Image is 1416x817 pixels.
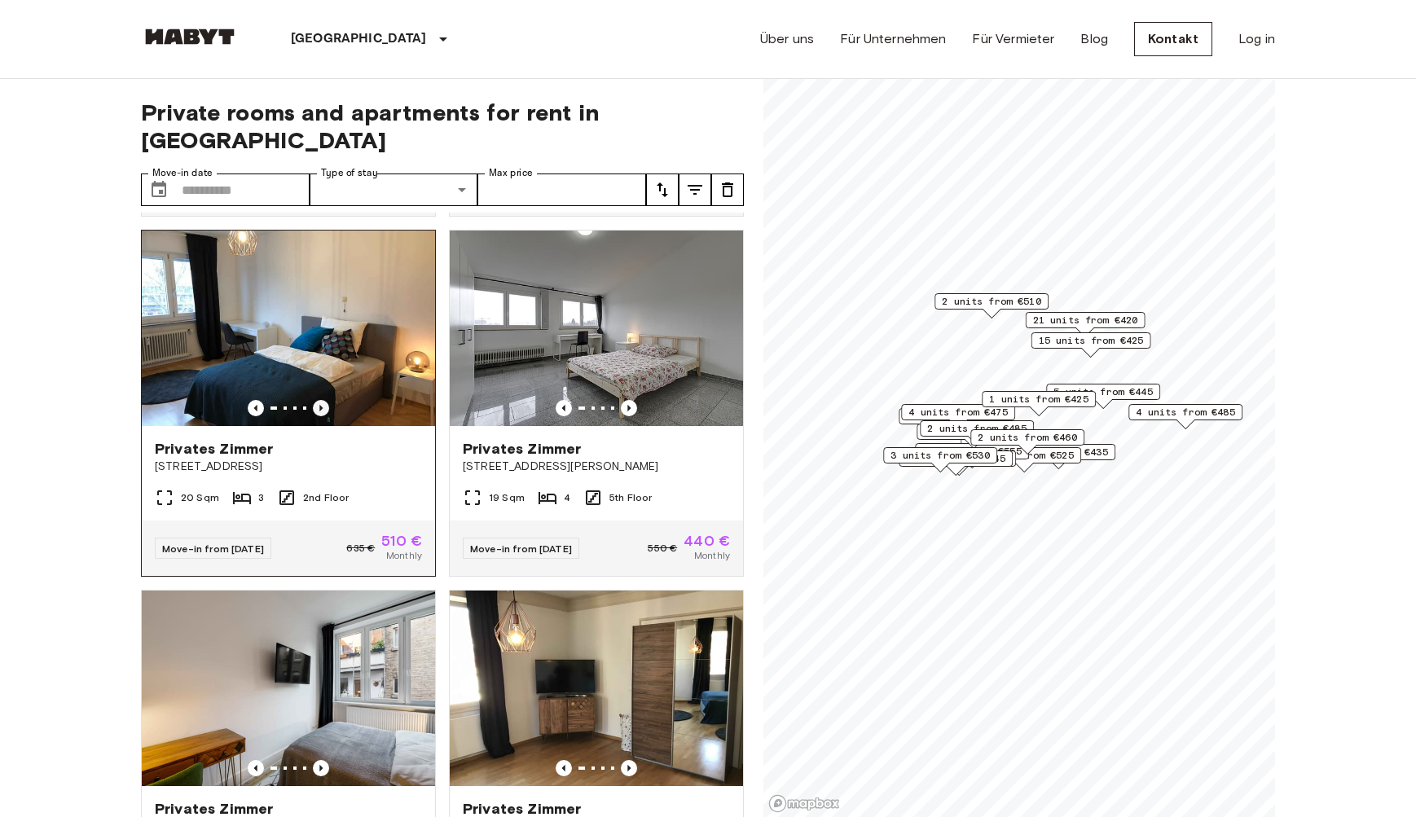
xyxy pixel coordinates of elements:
span: 2 units from €485 [927,421,1027,436]
button: Choose date [143,174,175,206]
span: Move-in from [DATE] [470,542,572,555]
a: Über uns [760,29,814,49]
a: Kontakt [1134,22,1212,56]
p: [GEOGRAPHIC_DATA] [291,29,427,49]
div: Map marker [1026,312,1146,337]
span: Move-in from [DATE] [162,542,264,555]
button: Previous image [248,760,264,776]
a: Mapbox logo [768,794,840,813]
span: Monthly [694,548,730,563]
a: Marketing picture of unit DE-09-018-004-03HFPrevious imagePrevious imagePrivates Zimmer[STREET_AD... [141,230,436,577]
span: 4 units from €475 [908,405,1008,419]
span: 440 € [684,534,730,548]
a: Marketing picture of unit DE-09-013-03MPrevious imagePrevious imagePrivates Zimmer[STREET_ADDRESS... [449,230,744,577]
div: Map marker [915,443,1029,468]
a: Für Vermieter [972,29,1054,49]
img: Marketing picture of unit DE-09-013-03M [450,231,743,426]
button: Previous image [313,400,329,416]
span: 1 units from €425 [989,392,1088,406]
div: Map marker [883,447,997,472]
span: Privates Zimmer [463,439,581,459]
div: Map marker [917,424,1031,449]
div: Map marker [1128,404,1242,429]
span: 3 [258,490,264,505]
span: 2nd Floor [303,490,349,505]
div: Map marker [1046,384,1160,409]
span: 15 units from €425 [1039,333,1144,348]
span: 4 units from €485 [1136,405,1235,419]
button: Previous image [621,760,637,776]
label: Type of stay [321,166,378,180]
img: Habyt [141,29,239,45]
span: 2 units from €460 [978,430,1077,445]
a: Für Unternehmen [840,29,946,49]
span: 5 units from €435 [1009,445,1108,459]
span: 5th Floor [609,490,652,505]
span: 21 units from €420 [1033,313,1138,327]
img: Marketing picture of unit DE-09-007-001-04HF [142,591,435,786]
a: Blog [1080,29,1108,49]
img: Marketing picture of unit DE-09-018-004-03HF [142,231,435,426]
button: Previous image [621,400,637,416]
button: Previous image [556,760,572,776]
button: Previous image [313,760,329,776]
div: Map marker [899,408,1013,433]
span: 19 Sqm [489,490,525,505]
button: Previous image [248,400,264,416]
button: Previous image [556,400,572,416]
span: 5 units from €445 [1053,384,1153,399]
span: 20 Sqm [181,490,219,505]
label: Move-in date [152,166,213,180]
div: Map marker [934,293,1049,318]
a: Log in [1238,29,1275,49]
img: Marketing picture of unit DE-09-015-001-02HF [450,591,743,786]
div: Map marker [901,404,1015,429]
button: tune [679,174,711,206]
span: Monthly [386,548,422,563]
span: Private rooms and apartments for rent in [GEOGRAPHIC_DATA] [141,99,744,154]
span: 510 € [381,534,422,548]
span: 2 units from €510 [942,294,1041,309]
span: Privates Zimmer [155,439,273,459]
span: 2 units from €525 [974,448,1074,463]
span: 1 units from €445 [906,451,1005,466]
span: 635 € [346,541,375,556]
div: Map marker [970,429,1084,455]
div: Map marker [1031,332,1151,358]
span: 3 units from €530 [890,448,990,463]
span: [STREET_ADDRESS] [155,459,422,475]
button: tune [711,174,744,206]
div: Map marker [920,420,1034,446]
label: Max price [489,166,533,180]
span: [STREET_ADDRESS][PERSON_NAME] [463,459,730,475]
div: Map marker [982,391,1096,416]
span: 550 € [648,541,677,556]
button: tune [646,174,679,206]
span: 4 [564,490,570,505]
